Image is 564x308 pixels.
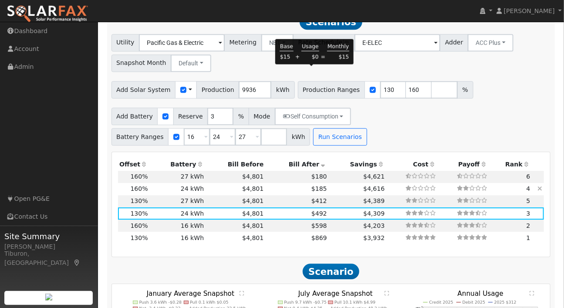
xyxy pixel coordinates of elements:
[363,173,385,180] span: $4,621
[527,173,530,180] span: 6
[527,185,530,192] span: 4
[196,81,239,98] span: Production
[206,158,265,170] th: Bill Before
[311,234,327,241] span: $869
[265,158,328,170] th: Bill After
[363,197,385,204] span: $4,389
[458,290,503,298] text: Annual Usage
[301,53,319,61] td: $0
[131,222,148,229] span: 160%
[363,222,385,229] span: $4,203
[149,195,205,207] td: 27 kWh
[311,222,327,229] span: $598
[363,210,385,217] span: $4,309
[173,108,208,125] span: Reserve
[242,197,263,204] span: $4,801
[111,108,158,125] span: Add Battery
[280,53,294,61] td: $15
[149,158,205,170] th: Battery
[463,300,485,305] text: Debit 2025
[311,197,327,204] span: $412
[429,300,453,305] text: Credit 2025
[350,161,377,168] span: Savings
[4,230,93,242] span: Site Summary
[504,7,555,14] span: [PERSON_NAME]
[190,300,229,305] text: Pull 0.1 kWh $0.05
[363,185,385,192] span: $4,616
[303,264,360,279] span: Scenario
[149,183,205,195] td: 24 kWh
[313,128,367,146] button: Run Scenarios
[527,234,530,241] span: 1
[311,210,327,217] span: $492
[111,54,172,72] span: Snapshot Month
[149,171,205,183] td: 27 kWh
[385,291,389,296] text: 
[146,290,234,298] text: January Average Snapshot
[311,173,327,180] span: $180
[327,42,349,51] td: Monthly
[363,234,385,241] span: $3,932
[298,290,373,298] text: July Average Snapshot
[527,197,530,204] span: 5
[298,81,365,98] span: Production Ranges
[111,128,169,146] span: Battery Ranges
[527,210,530,217] span: 3
[280,42,294,51] td: Base
[131,234,148,241] span: 130%
[149,207,205,220] td: 24 kWh
[7,5,88,23] img: SolarFax
[295,53,300,61] td: +
[527,222,530,229] span: 2
[242,185,263,192] span: $4,801
[321,53,326,61] td: =
[131,185,148,192] span: 160%
[171,54,211,72] button: Default
[311,185,327,192] span: $185
[242,210,263,217] span: $4,801
[249,108,275,125] span: Mode
[530,291,534,296] text: 
[505,161,523,168] span: Rank
[118,158,150,170] th: Offset
[271,81,294,98] span: kWh
[242,173,263,180] span: $4,801
[327,53,349,61] td: $15
[538,185,543,192] a: Hide scenario
[131,173,148,180] span: 160%
[111,81,176,98] span: Add Solar System
[275,108,351,125] button: Self Consumption
[301,42,319,51] td: Usage
[468,34,513,51] button: ACC Plus
[149,220,205,232] td: 16 kWh
[287,128,310,146] span: kWh
[131,210,148,217] span: 130%
[149,232,205,244] td: 16 kWh
[242,222,263,229] span: $4,801
[334,300,376,305] text: Pull 10.1 kWh $4.99
[73,259,81,266] a: Map
[111,34,140,51] span: Utility
[240,291,244,296] text: 
[494,300,517,305] text: 2025 $312
[4,249,93,267] div: Tiburon, [GEOGRAPHIC_DATA]
[355,34,440,51] input: Select a Rate Schedule
[457,81,473,98] span: %
[458,161,480,168] span: Payoff
[233,108,249,125] span: %
[4,242,93,251] div: [PERSON_NAME]
[261,34,294,51] button: NBT
[45,294,52,301] img: retrieve
[284,300,327,305] text: Push 9.7 kWh -$0.75
[293,34,355,51] span: Rate Schedule
[242,234,263,241] span: $4,801
[139,34,225,51] input: Select a Utility
[131,197,148,204] span: 130%
[413,161,429,168] span: Cost
[139,300,182,305] text: Push 3.6 kWh -$0.28
[224,34,262,51] span: Metering
[440,34,468,51] span: Adder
